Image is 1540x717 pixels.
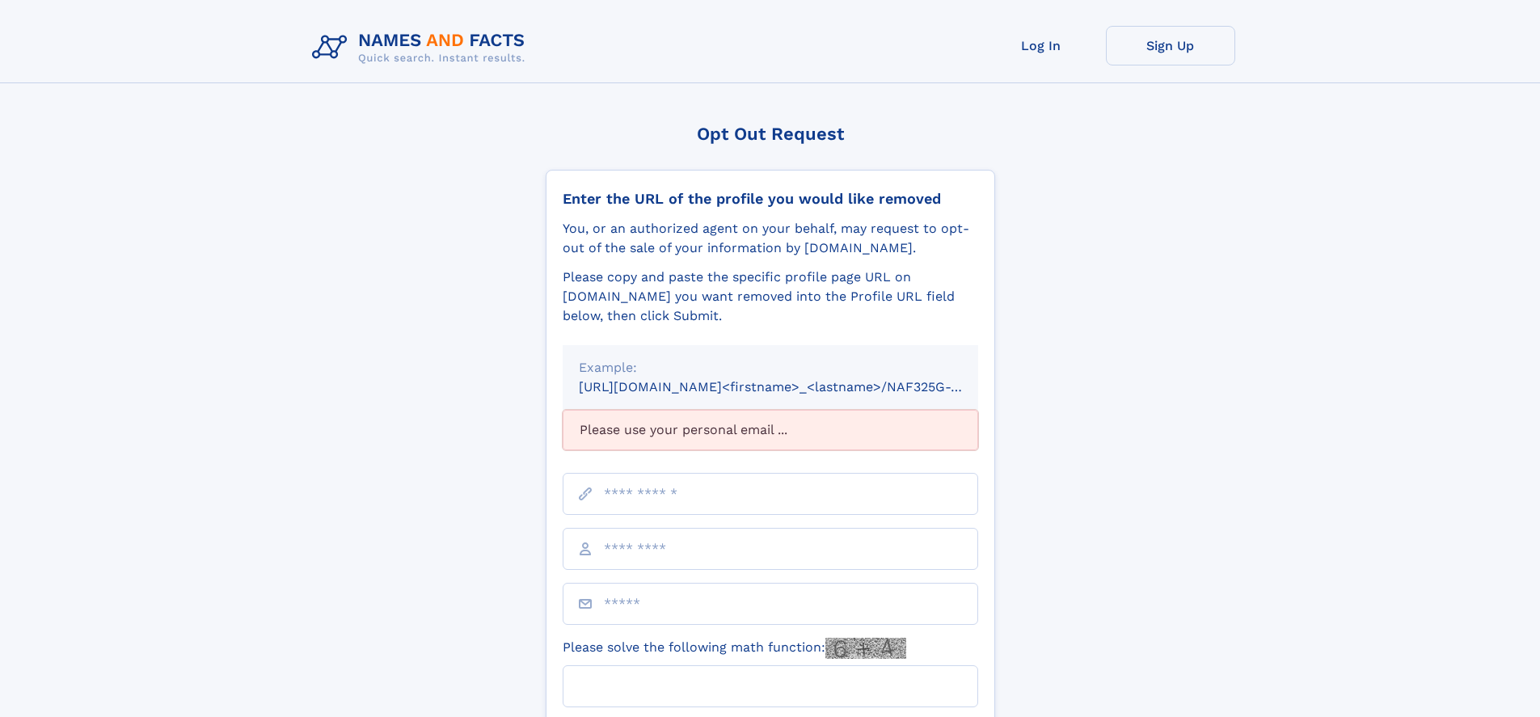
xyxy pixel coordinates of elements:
label: Please solve the following math function: [563,638,906,659]
a: Sign Up [1106,26,1235,65]
div: You, or an authorized agent on your behalf, may request to opt-out of the sale of your informatio... [563,219,978,258]
div: Opt Out Request [546,124,995,144]
img: Logo Names and Facts [306,26,538,70]
div: Enter the URL of the profile you would like removed [563,190,978,208]
div: Example: [579,358,962,377]
a: Log In [977,26,1106,65]
div: Please copy and paste the specific profile page URL on [DOMAIN_NAME] you want removed into the Pr... [563,268,978,326]
small: [URL][DOMAIN_NAME]<firstname>_<lastname>/NAF325G-xxxxxxxx [579,379,1009,394]
div: Please use your personal email ... [563,410,978,450]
